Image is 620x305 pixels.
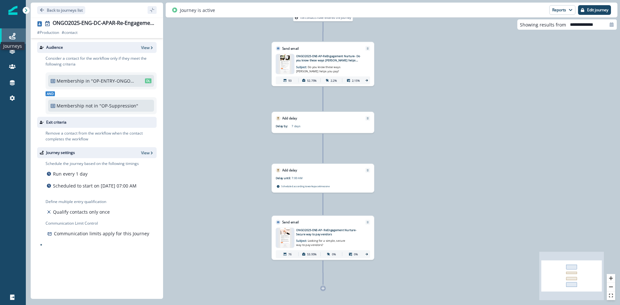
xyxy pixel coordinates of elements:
p: Consider a contact for the workflow only if they meet the following criteria [46,56,157,67]
p: 93 [288,78,292,83]
p: Membership [57,77,84,84]
p: Exit criteria [46,119,67,125]
button: View [141,150,154,156]
p: Journey is active [180,7,215,14]
p: 0% [354,252,358,256]
button: sidebar collapse toggle [148,6,157,14]
p: in [86,77,90,84]
p: ONGO2025-ENE-AP- ReEngagement Nurture- Secure way to pay vendors [296,228,360,236]
p: 0% [332,252,336,256]
p: Schedule the journey based on the following timings [46,161,139,167]
p: View [141,45,150,50]
p: Delay until: [276,176,292,180]
p: Delay by: [276,124,292,128]
img: email asset unavailable [278,54,292,74]
p: 7 days [292,124,342,128]
p: Communication limits apply for this Journey [54,230,149,237]
p: Showing results from [520,21,566,28]
p: 53.95% [307,252,317,256]
p: Scheduled according to workspace timezone [281,184,330,188]
span: Looking for a simple, secure way to pay vendors? [296,239,345,247]
p: Communication Limit Control [46,220,157,226]
img: Inflection [8,6,17,15]
p: # Production [37,30,59,36]
button: View [141,45,154,50]
div: Add delayRemoveDelay by:7 days [272,112,374,133]
p: Remove a contact from the workflow when the contact completes the workflow [46,130,157,142]
span: Do you know these ways [PERSON_NAME] helps you pay? [296,65,340,73]
p: View [141,150,150,156]
button: Reports [549,5,575,15]
button: Go back [37,6,85,14]
p: Back to journeys list [47,7,83,13]
p: 2.2% [331,78,337,83]
button: Edit journey [578,5,611,15]
p: Send email [282,220,299,225]
p: Add delay [282,168,297,173]
p: Audience [46,45,63,50]
div: Send emailRemoveemail asset unavailableONGO2025-ENE-AP-ReEngagement Nurture- Do you know these wa... [272,42,374,86]
div: 106 contacts have entered the journey [284,14,361,21]
p: Scheduled to start on [DATE] 07:00 AM [53,182,137,189]
p: Subject: [296,236,346,247]
p: 76 [288,252,292,256]
p: Subject: [296,62,346,73]
p: Membership [57,102,84,109]
p: Journey settings [46,150,75,156]
p: 52.75% [307,78,317,83]
button: zoom out [607,283,615,291]
p: Send email [282,46,299,51]
p: Define multiple entry qualification [46,199,111,205]
button: fit view [607,291,615,300]
div: ONGO2025-ENG-DC-APAR-Re-Engagement [53,20,154,27]
p: not in [86,102,98,109]
p: ONGO2025-ENE-AP-ReEngagement Nurture- Do you know these ways [PERSON_NAME] helps you pay [296,54,360,62]
p: Qualify contacts only once [53,208,110,215]
p: Add delay [282,116,297,121]
p: 7:00 AM [292,176,342,180]
span: And [46,91,55,96]
div: Send emailRemoveemail asset unavailableONGO2025-ENE-AP- ReEngagement Nurture- Secure way to pay v... [272,216,374,260]
div: Add delayRemoveDelay until:7:00 AMScheduled according toworkspacetimezone [272,164,374,193]
p: "OP-ENTRY-ONGO2025-ENG-DC-APAR-Re-Engagement" [91,77,135,84]
p: # contact [62,30,77,36]
p: Run every 1 day [53,170,88,177]
span: DL [145,78,151,83]
p: "OP-Suppression" [99,102,143,109]
img: email asset unavailable [278,228,292,248]
p: Edit journey [587,8,608,12]
button: zoom in [607,274,615,283]
p: 2.15% [352,78,360,83]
